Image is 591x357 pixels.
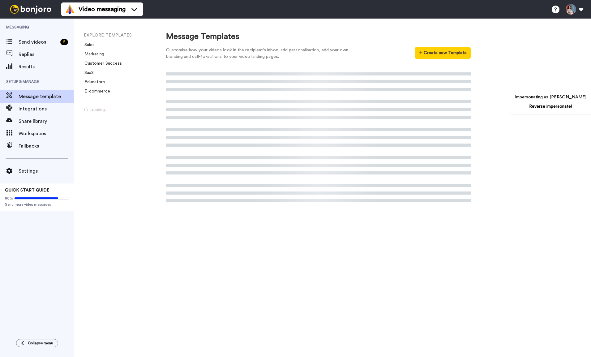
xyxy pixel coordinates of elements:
[81,89,110,93] a: E-commerce
[19,105,74,113] span: Integrations
[529,104,572,109] a: Reverse impersonate!
[81,52,104,56] a: Marketing
[81,43,95,47] a: Sales
[19,63,74,71] span: Results
[415,47,471,59] button: Create new Template
[5,188,49,192] span: QUICK START GUIDE
[7,5,54,14] img: bj-logo-header-white.svg
[19,118,74,125] span: Share library
[81,80,105,84] a: Educators
[28,341,53,346] span: Collapse menu
[5,202,69,207] span: Send more video messages
[16,339,58,347] button: Collapse menu
[79,5,126,14] span: Video messaging
[84,108,108,112] span: Loading...
[81,71,94,75] a: SaaS
[19,51,74,58] span: Replies
[19,130,74,137] span: Workspaces
[19,93,74,100] span: Message template
[166,47,358,60] div: Customise how your videos look in the recipient's inbox, add personalisation, add your own brandi...
[166,31,471,42] div: Message Templates
[65,4,75,14] img: vm-color.svg
[515,94,586,100] p: Impersonating as [PERSON_NAME]
[19,167,74,175] span: Settings
[81,61,122,66] a: Customer Success
[19,142,74,150] span: Fallbacks
[84,32,167,39] li: EXPLORE TEMPLATES
[5,196,13,201] span: 80%
[19,38,58,46] span: Send videos
[60,39,68,45] div: 6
